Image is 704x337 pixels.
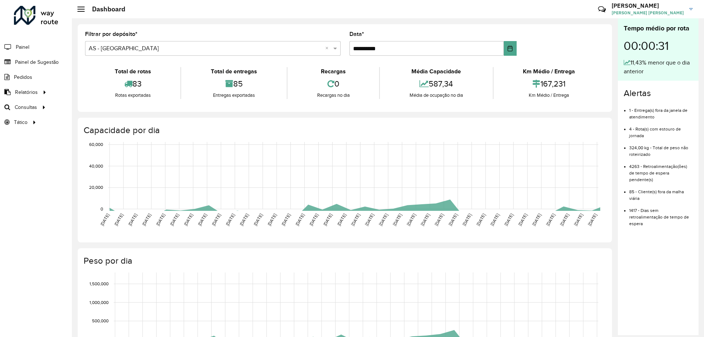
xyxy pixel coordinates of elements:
[89,281,109,286] text: 1,500,000
[14,118,27,126] span: Tático
[289,76,377,92] div: 0
[15,88,38,96] span: Relatórios
[89,300,109,305] text: 1,000,000
[99,213,110,227] text: [DATE]
[253,213,263,227] text: [DATE]
[629,120,693,139] li: 4 - Rota(s) com estouro de jornada
[476,213,486,227] text: [DATE]
[364,213,375,227] text: [DATE]
[16,43,29,51] span: Painel
[629,158,693,183] li: 4263 - Retroalimentação(ões) de tempo de espera pendente(s)
[85,30,137,39] label: Filtrar por depósito
[448,213,458,227] text: [DATE]
[183,92,285,99] div: Entregas exportadas
[308,213,319,227] text: [DATE]
[629,139,693,158] li: 324,00 kg - Total de peso não roteirizado
[169,213,180,227] text: [DATE]
[211,213,221,227] text: [DATE]
[89,142,103,147] text: 60,000
[85,5,125,13] h2: Dashboard
[289,92,377,99] div: Recargas no dia
[89,164,103,168] text: 40,000
[517,213,528,227] text: [DATE]
[612,10,684,16] span: [PERSON_NAME] [PERSON_NAME]
[100,206,103,211] text: 0
[14,73,32,81] span: Pedidos
[155,213,166,227] text: [DATE]
[378,213,389,227] text: [DATE]
[612,2,684,9] h3: [PERSON_NAME]
[559,213,570,227] text: [DATE]
[289,67,377,76] div: Recargas
[349,30,364,39] label: Data
[573,213,584,227] text: [DATE]
[183,76,285,92] div: 85
[624,33,693,58] div: 00:00:31
[531,213,542,227] text: [DATE]
[420,213,430,227] text: [DATE]
[594,1,610,17] a: Contato Rápido
[382,76,491,92] div: 587,34
[503,213,514,227] text: [DATE]
[624,58,693,76] div: 11,43% menor que o dia anterior
[92,318,109,323] text: 500,000
[113,213,124,227] text: [DATE]
[434,213,444,227] text: [DATE]
[462,213,472,227] text: [DATE]
[183,67,285,76] div: Total de entregas
[225,213,235,227] text: [DATE]
[504,41,517,56] button: Choose Date
[587,213,598,227] text: [DATE]
[197,213,208,227] text: [DATE]
[545,213,556,227] text: [DATE]
[89,185,103,190] text: 20,000
[406,213,417,227] text: [DATE]
[87,67,179,76] div: Total de rotas
[267,213,277,227] text: [DATE]
[87,92,179,99] div: Rotas exportadas
[141,213,152,227] text: [DATE]
[629,102,693,120] li: 1 - Entrega(s) fora da janela de atendimento
[624,88,693,99] h4: Alertas
[84,256,605,266] h4: Peso por dia
[489,213,500,227] text: [DATE]
[495,92,603,99] div: Km Médio / Entrega
[382,67,491,76] div: Média Capacidade
[239,213,249,227] text: [DATE]
[15,103,37,111] span: Consultas
[382,92,491,99] div: Média de ocupação no dia
[325,44,331,53] span: Clear all
[629,183,693,202] li: 85 - Cliente(s) fora da malha viária
[629,202,693,227] li: 1417 - Dias sem retroalimentação de tempo de espera
[322,213,333,227] text: [DATE]
[350,213,361,227] text: [DATE]
[280,213,291,227] text: [DATE]
[183,213,194,227] text: [DATE]
[127,213,138,227] text: [DATE]
[294,213,305,227] text: [DATE]
[495,67,603,76] div: Km Médio / Entrega
[624,23,693,33] div: Tempo médio por rota
[84,125,605,136] h4: Capacidade por dia
[15,58,59,66] span: Painel de Sugestão
[336,213,347,227] text: [DATE]
[87,76,179,92] div: 83
[495,76,603,92] div: 167,231
[392,213,403,227] text: [DATE]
